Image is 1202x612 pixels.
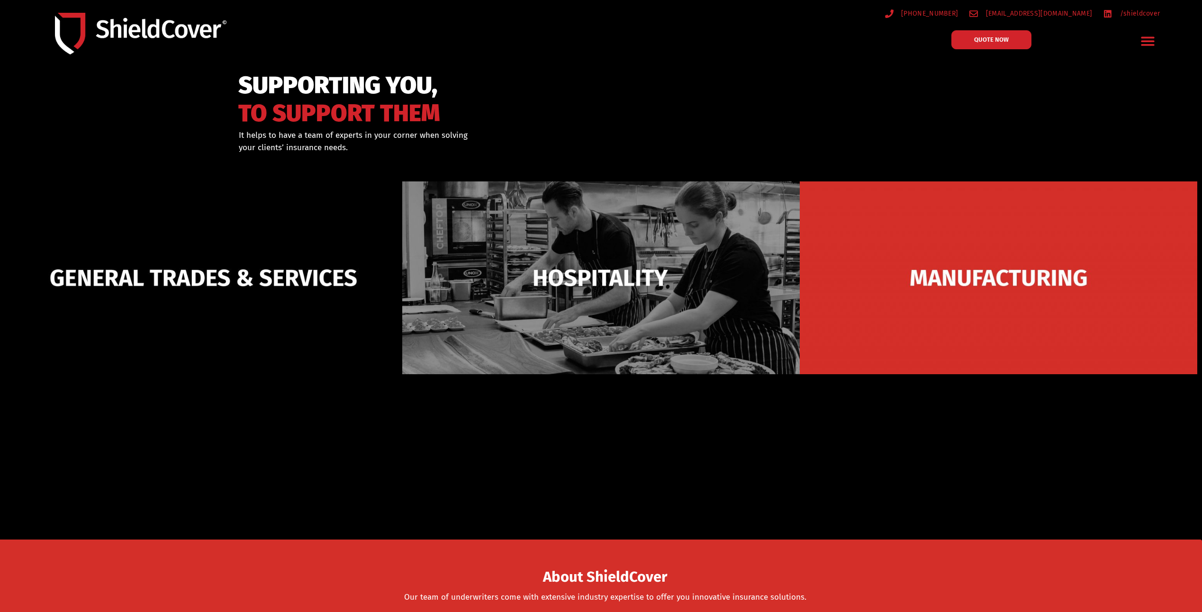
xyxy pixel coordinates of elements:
[885,8,958,19] a: [PHONE_NUMBER]
[543,571,667,583] span: About ShieldCover
[404,592,806,602] a: Our team of underwriters come with extensive industry expertise to offer you innovative insurance...
[969,8,1092,19] a: [EMAIL_ADDRESS][DOMAIN_NAME]
[1118,8,1160,19] span: /shieldcover
[1103,8,1160,19] a: /shieldcover
[239,129,650,153] div: It helps to have a team of experts in your corner when solving
[951,30,1031,49] a: QUOTE NOW
[899,8,958,19] span: [PHONE_NUMBER]
[543,574,667,584] a: About ShieldCover
[1137,30,1159,52] div: Menu Toggle
[974,36,1009,43] span: QUOTE NOW
[239,142,650,154] p: your clients’ insurance needs.
[984,8,1092,19] span: [EMAIL_ADDRESS][DOMAIN_NAME]
[238,76,440,95] span: SUPPORTING YOU,
[55,13,226,54] img: Shield-Cover-Underwriting-Australia-logo-full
